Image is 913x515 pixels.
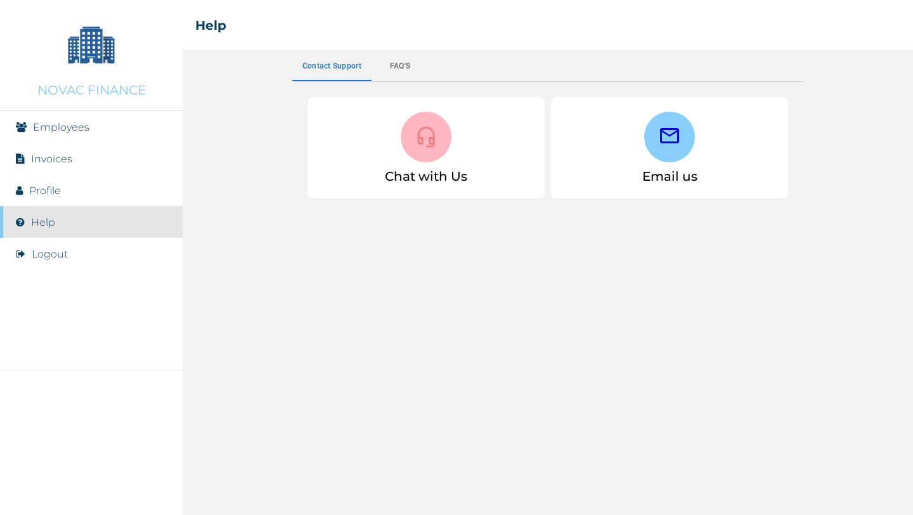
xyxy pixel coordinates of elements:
[32,248,68,260] button: Logout
[33,121,89,133] a: Employees
[195,18,226,33] h2: Help
[292,51,803,81] div: basic tabs example
[372,51,429,81] button: Faq's
[31,153,72,165] a: Invoices
[60,13,123,76] img: Company
[308,97,545,199] div: Chat with Us
[13,483,170,502] img: RelianceHMO's Logo
[31,216,55,228] a: Help
[292,51,372,81] button: Contact support
[29,185,61,197] a: Profile
[37,82,146,98] p: NOVAC FINANCE
[551,97,788,199] div: Email us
